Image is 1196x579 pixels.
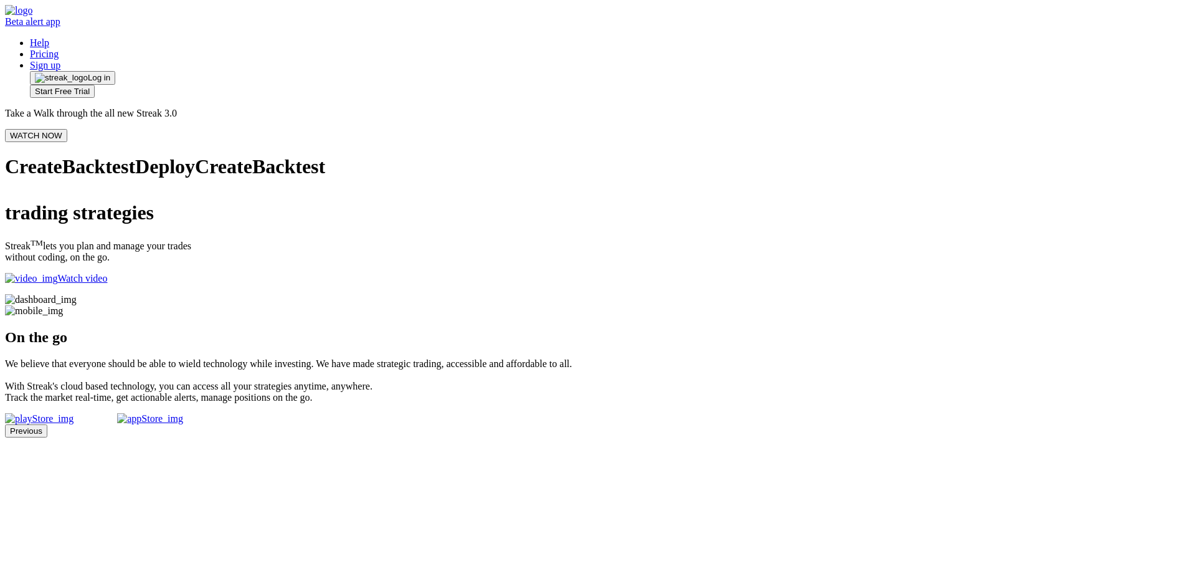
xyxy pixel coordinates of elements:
[5,108,1191,119] p: Take a Walk through the all new Streak 3.0
[5,329,1191,346] h2: On the go
[135,155,195,178] span: Deploy
[30,49,59,59] a: Pricing
[35,73,88,83] img: streak_logo
[5,413,74,424] img: playStore_img
[117,413,183,424] img: appStore_img
[88,73,110,83] span: Log in
[5,201,154,224] span: trading strategies
[31,238,43,247] sup: TM
[30,71,115,85] button: streak_logoLog in
[195,155,252,178] span: Create
[5,294,77,305] img: dashboard_img
[5,273,1191,284] p: Watch video
[5,155,62,178] span: Create
[5,129,67,142] button: WATCH NOW
[30,60,60,70] a: Sign up
[5,5,32,16] img: logo
[5,16,60,27] span: Beta alert app
[252,155,325,178] span: Backtest
[5,358,1191,403] p: We believe that everyone should be able to wield technology while investing. We have made strateg...
[5,305,63,317] img: mobile_img
[5,16,1191,27] a: logoBeta alert app
[5,424,47,438] button: Previous
[5,273,1191,284] a: video_imgWatch video
[30,85,95,98] button: Start Free Trial
[30,37,49,48] a: Help
[62,155,135,178] span: Backtest
[5,273,57,284] img: video_img
[5,238,1191,263] p: Streak lets you plan and manage your trades without coding, on the go.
